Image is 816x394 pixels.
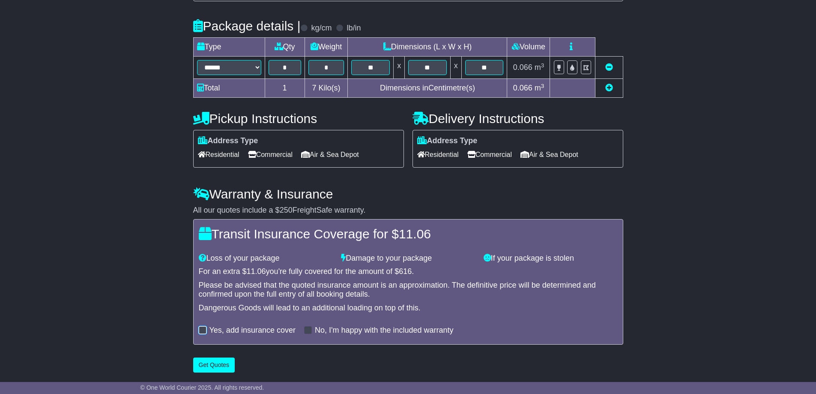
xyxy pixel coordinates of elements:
span: Air & Sea Depot [520,148,578,161]
td: Dimensions (L x W x H) [348,38,507,57]
label: kg/cm [311,24,332,33]
h4: Warranty & Insurance [193,187,623,201]
label: lb/in [347,24,361,33]
span: Commercial [248,148,293,161]
sup: 3 [541,83,544,89]
span: 616 [399,267,412,276]
td: Qty [265,38,305,57]
h4: Delivery Instructions [412,111,623,126]
label: Address Type [198,136,258,146]
a: Add new item [605,84,613,92]
td: Weight [305,38,348,57]
td: Volume [507,38,550,57]
td: x [394,57,405,79]
span: m [535,63,544,72]
sup: 3 [541,62,544,69]
div: All our quotes include a $ FreightSafe warranty. [193,206,623,215]
h4: Pickup Instructions [193,111,404,126]
div: Loss of your package [194,254,337,263]
td: 1 [265,79,305,98]
span: Commercial [467,148,512,161]
td: Total [193,79,265,98]
td: Dimensions in Centimetre(s) [348,79,507,98]
div: If your package is stolen [479,254,622,263]
label: Address Type [417,136,478,146]
span: 0.066 [513,84,532,92]
td: Type [193,38,265,57]
span: Residential [198,148,239,161]
label: Yes, add insurance cover [209,326,296,335]
span: 0.066 [513,63,532,72]
h4: Package details | [193,19,301,33]
div: Dangerous Goods will lead to an additional loading on top of this. [199,304,618,313]
button: Get Quotes [193,358,235,373]
a: Remove this item [605,63,613,72]
div: Please be advised that the quoted insurance amount is an approximation. The definitive price will... [199,281,618,299]
span: 11.06 [399,227,431,241]
span: Air & Sea Depot [301,148,359,161]
span: Residential [417,148,459,161]
span: © One World Courier 2025. All rights reserved. [140,384,264,391]
span: 11.06 [247,267,266,276]
td: x [450,57,461,79]
span: 250 [280,206,293,214]
label: No, I'm happy with the included warranty [315,326,454,335]
span: m [535,84,544,92]
span: 7 [312,84,316,92]
h4: Transit Insurance Coverage for $ [199,227,618,241]
td: Kilo(s) [305,79,348,98]
div: For an extra $ you're fully covered for the amount of $ . [199,267,618,277]
div: Damage to your package [337,254,479,263]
